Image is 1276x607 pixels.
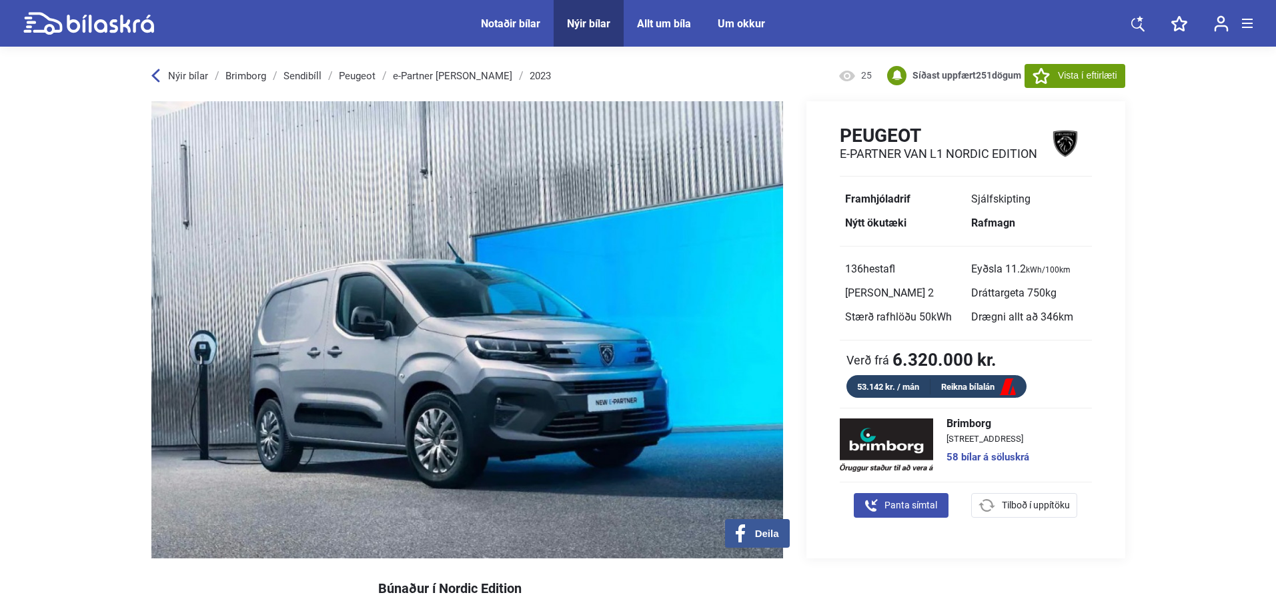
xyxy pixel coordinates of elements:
span: Sjálfskipting [971,193,1031,205]
span: km [1059,310,1073,323]
img: user-login.svg [1214,15,1229,32]
span: Dráttargeta 750 [971,287,1057,299]
button: Vista í eftirlæti [1025,64,1125,88]
a: e-Partner [PERSON_NAME] [393,71,512,81]
a: Peugeot [339,71,376,81]
span: hestafl [863,263,895,275]
h1: Peugeot [840,125,1037,147]
span: Stærð rafhlöðu 50 [845,310,952,323]
span: 251 [976,70,992,81]
span: Vista í eftirlæti [1058,69,1117,83]
sub: kWh/100km [1026,265,1071,275]
div: 53.142 kr. / mán [846,379,930,394]
span: kWh [931,310,952,323]
b: Framhjóladrif [845,193,910,205]
span: Panta símtal [884,498,937,512]
a: Um okkur [718,17,765,30]
span: Eyðsla 11.2 [971,263,1071,275]
b: Rafmagn [971,217,1015,229]
span: Verð frá [846,353,889,366]
span: Nýir bílar [168,70,208,82]
b: Síðast uppfært dögum [912,70,1021,81]
span: [PERSON_NAME] 2 [845,287,934,299]
a: Notaðir bílar [481,17,540,30]
span: Deila [755,528,779,540]
a: 58 bílar á söluskrá [946,452,1029,462]
a: Reikna bílalán [930,379,1027,396]
span: Brimborg [946,418,1029,429]
button: Deila [725,519,790,548]
a: Sendibíll [283,71,322,81]
span: Tilboð í uppítöku [1002,498,1070,512]
span: [STREET_ADDRESS] [946,434,1029,443]
a: Allt um bíla [637,17,691,30]
span: Búnaður í Nordic Edition [378,580,522,596]
a: Nýir bílar [567,17,610,30]
b: 6.320.000 kr. [892,351,997,368]
a: 2023 [530,71,551,81]
span: 136 [845,263,895,275]
h2: e-Partner Van L1 Nordic Edition [840,147,1037,161]
span: kg [1045,287,1057,299]
b: Nýtt ökutæki [845,217,906,229]
span: 25 [861,69,878,83]
span: Drægni allt að 346 [971,310,1073,323]
a: Brimborg [225,71,266,81]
